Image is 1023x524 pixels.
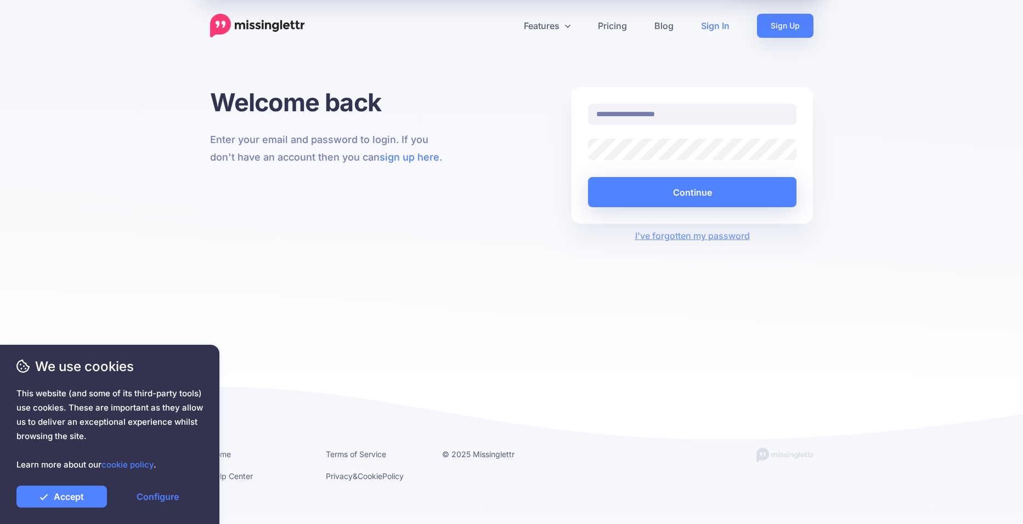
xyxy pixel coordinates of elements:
a: Sign In [687,14,743,38]
a: Privacy [326,471,353,481]
a: sign up here [380,151,439,163]
a: Help Center [210,471,253,481]
a: I've forgotten my password [635,230,750,241]
a: Terms of Service [326,449,386,459]
p: Enter your email and password to login. If you don't have an account then you can . [210,131,452,166]
li: © 2025 Missinglettr [442,447,542,461]
span: This website (and some of its third-party tools) use cookies. These are important as they allow u... [16,386,203,472]
li: & Policy [326,469,426,483]
span: We use cookies [16,357,203,376]
a: Sign Up [757,14,813,38]
a: Accept [16,486,107,508]
h1: Welcome back [210,87,452,117]
a: Configure [112,486,203,508]
button: Continue [588,177,797,207]
a: Home [210,449,231,459]
a: Cookie [358,471,382,481]
a: Features [510,14,584,38]
a: Blog [641,14,687,38]
a: cookie policy [101,459,154,470]
a: Pricing [584,14,641,38]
